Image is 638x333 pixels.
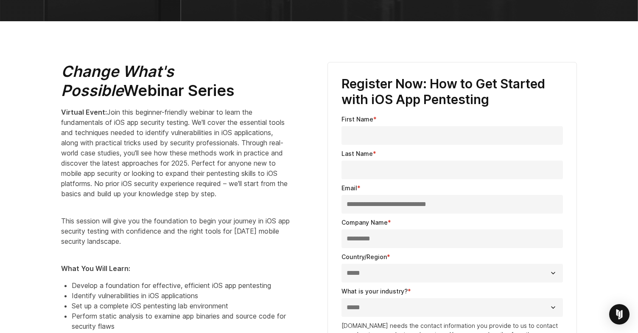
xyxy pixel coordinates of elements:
[61,62,174,100] em: Change What's Possible
[341,184,357,192] span: Email
[341,219,388,226] span: Company Name
[61,108,288,198] span: Join this beginner-friendly webinar to learn the fundamentals of iOS app security testing. We'll ...
[609,304,630,325] div: Open Intercom Messenger
[341,288,408,295] span: What is your industry?
[61,108,107,116] strong: Virtual Event:
[72,311,290,331] li: Perform static analysis to examine app binaries and source code for security flaws
[341,76,563,108] h3: Register Now: How to Get Started with iOS App Pentesting
[61,62,290,100] h2: Webinar Series
[61,217,290,246] span: This session will give you the foundation to begin your journey in iOS app security testing with ...
[61,264,130,273] strong: What You Will Learn:
[341,253,387,260] span: Country/Region
[72,280,290,291] li: Develop a foundation for effective, efficient iOS app pentesting
[341,116,373,123] span: First Name
[72,291,290,301] li: Identify vulnerabilities in iOS applications
[72,301,290,311] li: Set up a complete iOS pentesting lab environment
[341,150,373,157] span: Last Name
